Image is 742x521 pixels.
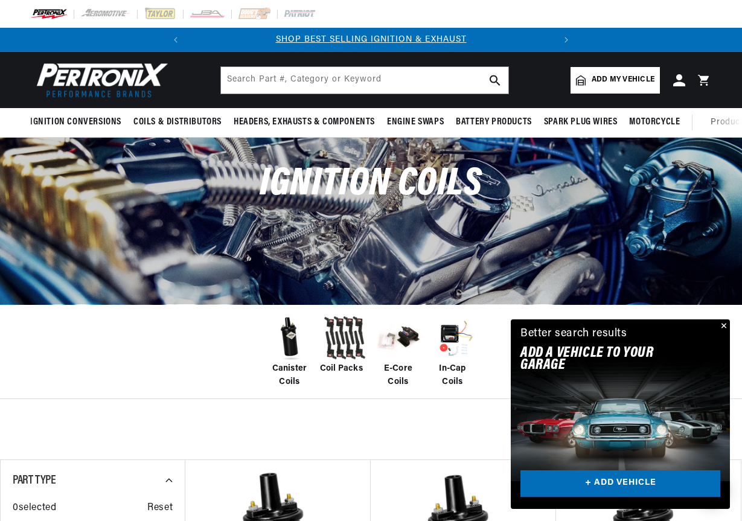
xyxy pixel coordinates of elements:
img: Pertronix [30,59,169,101]
a: E-Core Coils E-Core Coils [374,314,423,389]
span: Reset [147,500,173,516]
div: Better search results [520,325,627,343]
a: Add my vehicle [571,67,660,94]
img: Canister Coils [266,314,314,362]
span: Part Type [13,475,56,487]
span: In-Cap Coils [429,362,477,389]
a: + ADD VEHICLE [520,470,720,497]
summary: Headers, Exhausts & Components [228,108,381,136]
h2: Add A VEHICLE to your garage [520,347,690,372]
span: Headers, Exhausts & Components [234,116,375,129]
summary: Motorcycle [623,108,686,136]
span: Coil Packs [320,362,363,376]
span: Canister Coils [266,362,314,389]
span: Motorcycle [629,116,680,129]
summary: Spark Plug Wires [538,108,624,136]
summary: Coils & Distributors [127,108,228,136]
span: Coils & Distributors [133,116,222,129]
button: Close [715,319,730,334]
a: In-Cap Coils In-Cap Coils [429,314,477,389]
span: 0 selected [13,500,56,516]
img: E-Core Coils [374,314,423,362]
button: Translation missing: en.sections.announcements.previous_announcement [164,28,188,52]
img: In-Cap Coils [429,314,477,362]
span: Spark Plug Wires [544,116,618,129]
summary: Engine Swaps [381,108,450,136]
span: Add my vehicle [592,74,654,86]
a: SHOP BEST SELLING IGNITION & EXHAUST [276,35,467,44]
img: Coil Packs [320,314,368,362]
summary: Ignition Conversions [30,108,127,136]
span: Engine Swaps [387,116,444,129]
span: Ignition Coils [260,165,482,204]
div: 1 of 2 [188,33,554,46]
span: Battery Products [456,116,532,129]
input: Search Part #, Category or Keyword [221,67,508,94]
summary: Battery Products [450,108,538,136]
button: search button [482,67,508,94]
a: Coil Packs Coil Packs [320,314,368,376]
button: Translation missing: en.sections.announcements.next_announcement [554,28,578,52]
span: Ignition Conversions [30,116,121,129]
a: Canister Coils Canister Coils [266,314,314,389]
div: Announcement [188,33,554,46]
span: E-Core Coils [374,362,423,389]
